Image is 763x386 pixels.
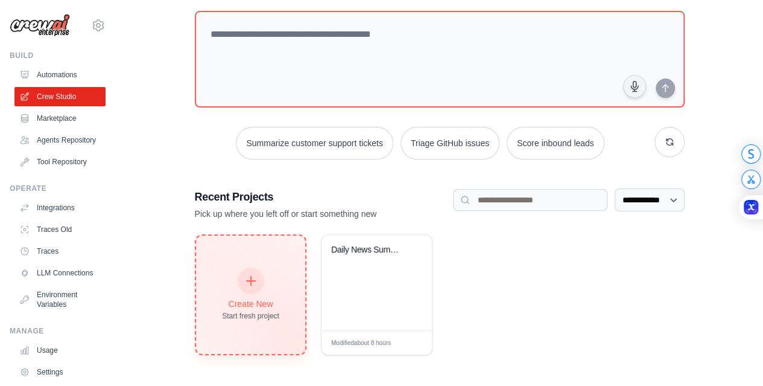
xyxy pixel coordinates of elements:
span: Modified about 8 hours [331,338,391,347]
a: Agents Repository [14,130,106,150]
button: Summarize customer support tickets [236,127,393,159]
button: Triage GitHub issues [400,127,499,159]
a: Traces Old [14,220,106,239]
div: Daily News Summary Bot [331,245,409,256]
a: Automations [14,65,106,85]
a: Tool Repository [14,152,106,172]
iframe: Chat Widget [703,328,763,386]
h3: Recent Projects [195,188,453,205]
button: Click to speak your automation idea [623,75,646,98]
p: Pick up where you left off or start something new [195,208,453,220]
a: LLM Connections [14,263,106,283]
button: Score inbound leads [507,127,604,159]
a: Settings [14,362,106,382]
a: Environment Variables [14,285,106,314]
span: Edit [403,338,413,347]
div: Start fresh project [222,311,279,321]
a: Traces [14,242,106,261]
div: Build [10,51,106,60]
img: Logo [10,14,70,37]
div: Manage [10,326,106,336]
button: Get new suggestions [654,127,685,157]
a: Marketplace [14,109,106,128]
a: Integrations [14,198,106,217]
a: Crew Studio [14,87,106,106]
div: Create New [222,298,279,310]
div: Operate [10,184,106,193]
a: Usage [14,341,106,360]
